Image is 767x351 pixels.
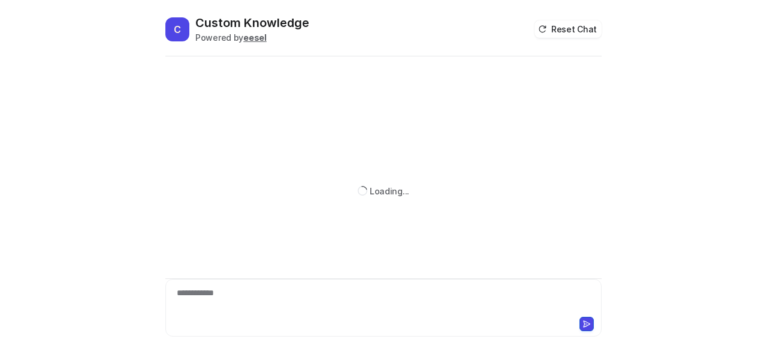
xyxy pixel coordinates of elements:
span: C [165,17,189,41]
b: eesel [243,32,267,43]
div: Loading... [370,185,409,197]
button: Reset Chat [535,20,602,38]
h2: Custom Knowledge [195,14,309,31]
div: Powered by [195,31,309,44]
